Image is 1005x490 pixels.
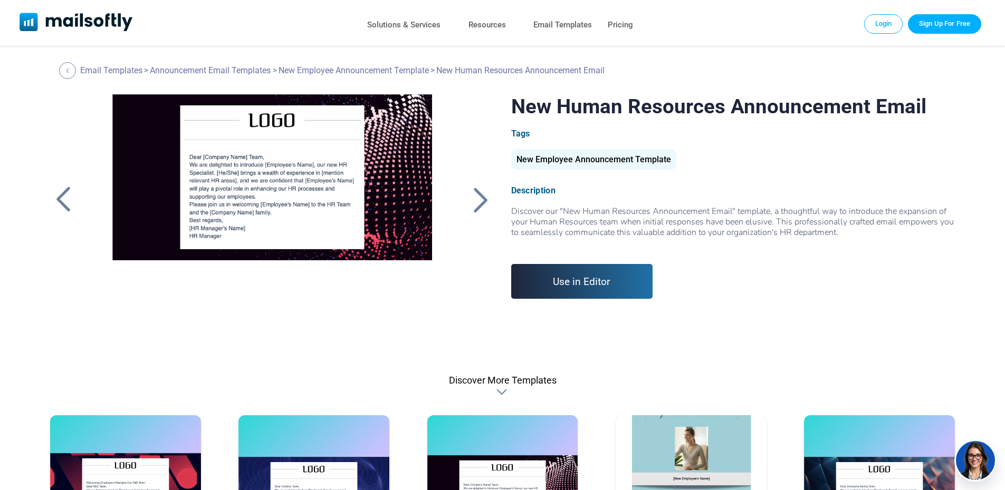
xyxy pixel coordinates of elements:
a: Announcement Email Templates [150,65,271,75]
a: Trial [908,14,981,33]
a: Login [864,14,903,33]
div: Discover our "New Human Resources Announcement Email" template, a thoughtful way to introduce the... [511,206,955,248]
div: New Employee Announcement Template [511,149,676,170]
a: Use in Editor [511,264,653,299]
a: Email Templates [533,17,592,33]
a: Back [59,62,79,79]
a: Back [468,186,494,213]
div: Description [511,185,955,195]
div: Tags [511,129,955,139]
a: New Employee Announcement Template [279,65,429,75]
a: New Human Resources Announcement Email [94,94,449,358]
a: Back [50,186,76,213]
a: Resources [468,17,506,33]
h1: New Human Resources Announcement Email [511,94,955,118]
a: Solutions & Services [367,17,441,33]
a: New Employee Announcement Template [511,159,676,163]
a: Mailsoftly [20,13,133,33]
div: Discover More Templates [449,375,557,386]
a: Email Templates [80,65,142,75]
a: Pricing [608,17,633,33]
div: Discover More Templates [496,387,509,397]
